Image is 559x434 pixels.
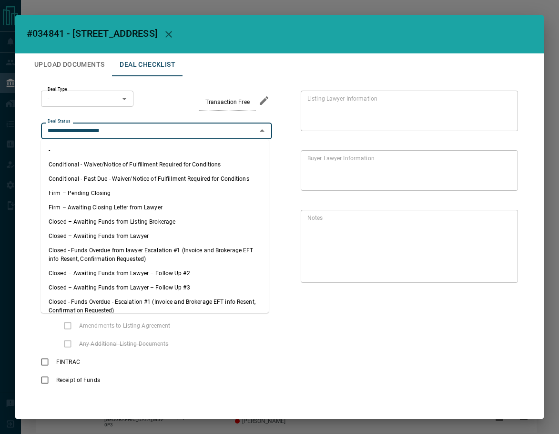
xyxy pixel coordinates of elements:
[27,28,157,39] span: #034841 - [STREET_ADDRESS]
[41,266,269,280] li: Closed – Awaiting Funds from Lawyer – Follow Up #2
[41,91,133,107] div: -
[48,118,70,124] label: Deal Status
[307,95,508,127] textarea: text field
[112,53,183,76] button: Deal Checklist
[41,280,269,295] li: Closed – Awaiting Funds from Lawyer – Follow Up #3
[27,53,112,76] button: Upload Documents
[307,214,508,279] textarea: text field
[41,143,269,157] li: -
[307,155,508,187] textarea: text field
[54,376,102,384] span: Receipt of Funds
[41,186,269,200] li: Firm – Pending Closing
[41,172,269,186] li: Conditional - Past Due - Waiver/Notice of Fulfillment Required for Conditions
[41,229,269,243] li: Closed – Awaiting Funds from Lawyer
[48,86,67,93] label: Deal Type
[54,358,82,366] span: FINTRAC
[41,295,269,318] li: Closed - Funds Overdue - Escalation #1 (Invoice and Brokerage EFT info Resent, Confirmation Reque...
[255,124,269,137] button: Close
[41,157,269,172] li: Conditional - Waiver/Notice of Fulfillment Required for Conditions
[41,200,269,215] li: Firm – Awaiting Closing Letter from Lawyer
[77,321,173,330] span: Amendments to Listing Agreement
[256,93,272,109] button: edit
[41,215,269,229] li: Closed – Awaiting Funds from Listing Brokerage
[41,243,269,266] li: Closed - Funds Overdue from lawyer Escalation #1 (Invoice and Brokerage EFT info Resent, Confirma...
[77,340,171,348] span: Any Additional Listing Documents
